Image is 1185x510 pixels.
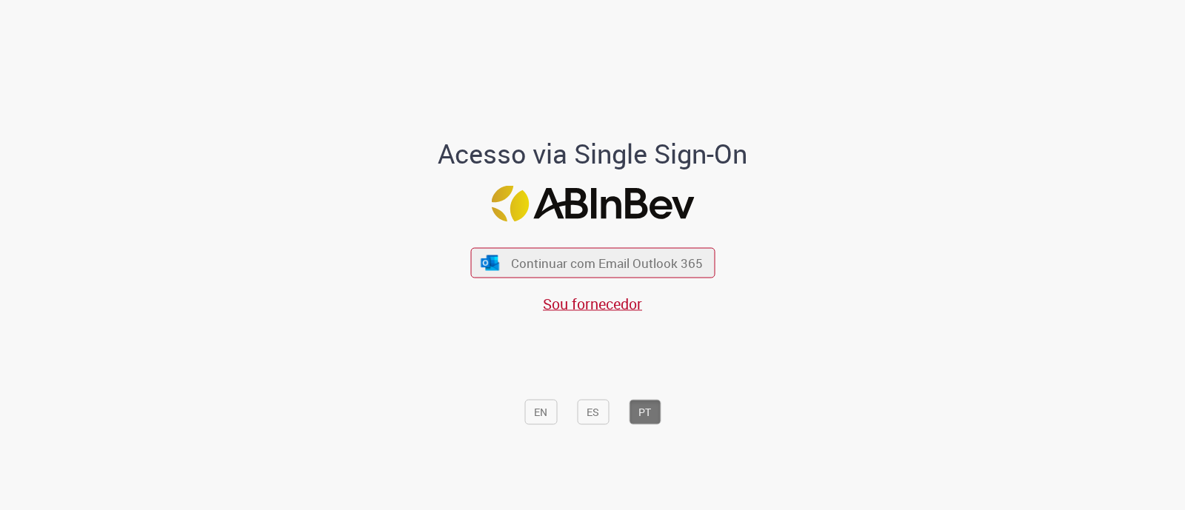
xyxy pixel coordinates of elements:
img: ícone Azure/Microsoft 360 [480,255,501,270]
button: EN [524,399,557,424]
span: Continuar com Email Outlook 365 [511,255,703,272]
h1: Acesso via Single Sign-On [387,138,798,168]
button: ES [577,399,609,424]
a: Sou fornecedor [543,294,642,314]
button: PT [629,399,661,424]
button: ícone Azure/Microsoft 360 Continuar com Email Outlook 365 [470,248,715,278]
img: Logo ABInBev [491,186,694,222]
